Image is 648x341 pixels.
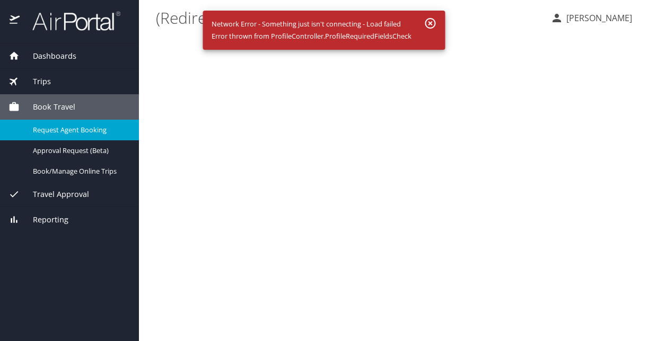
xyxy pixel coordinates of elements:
button: [PERSON_NAME] [546,8,636,28]
img: airportal-logo.png [21,11,120,31]
span: Reporting [20,214,68,226]
span: Request Agent Booking [33,125,126,135]
div: Network Error - Something just isn't connecting - Load failed Error thrown from ProfileController... [212,14,411,47]
span: Travel Approval [20,189,89,200]
h1: (Redirecting) [156,1,542,34]
span: Book Travel [20,101,75,113]
p: [PERSON_NAME] [563,12,632,24]
span: Dashboards [20,50,76,62]
span: Book/Manage Online Trips [33,166,126,176]
span: Trips [20,76,51,87]
img: icon-airportal.png [10,11,21,31]
span: Approval Request (Beta) [33,146,126,156]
